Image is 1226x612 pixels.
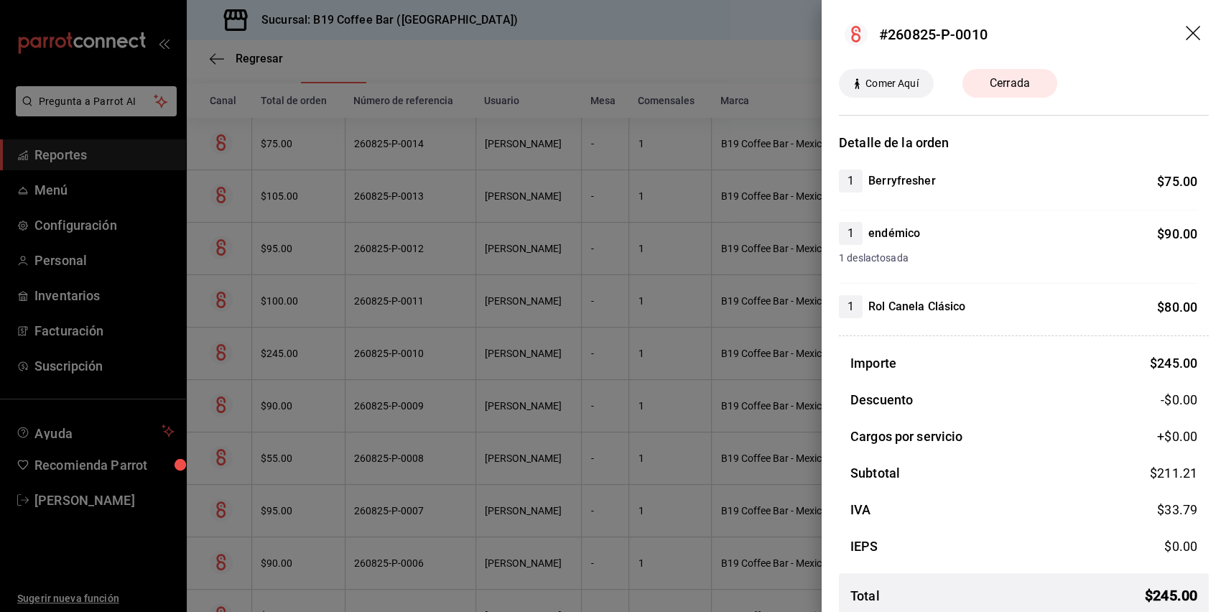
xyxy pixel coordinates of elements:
[981,75,1039,92] span: Cerrada
[839,251,1197,266] span: 1 deslactosada
[868,298,965,315] h4: Rol Canela Clásico
[850,463,900,483] h3: Subtotal
[1145,585,1197,606] span: $ 245.00
[839,172,863,190] span: 1
[1150,465,1197,481] span: $ 211.21
[1157,226,1197,241] span: $ 90.00
[839,298,863,315] span: 1
[850,500,870,519] h3: IVA
[868,225,920,242] h4: endémico
[1150,356,1197,371] span: $ 245.00
[850,586,880,606] h3: Total
[1157,502,1197,517] span: $ 33.79
[839,133,1209,152] h3: Detalle de la orden
[879,24,988,45] div: #260825-P-0010
[850,390,913,409] h3: Descuento
[1164,539,1197,554] span: $ 0.00
[850,427,963,446] h3: Cargos por servicio
[850,353,896,373] h3: Importe
[1186,26,1203,43] button: drag
[850,537,878,556] h3: IEPS
[868,172,936,190] h4: Berryfresher
[839,225,863,242] span: 1
[1161,390,1197,409] span: -$0.00
[1157,300,1197,315] span: $ 80.00
[1157,427,1197,446] span: +$ 0.00
[860,76,924,91] span: Comer Aquí
[1157,174,1197,189] span: $ 75.00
